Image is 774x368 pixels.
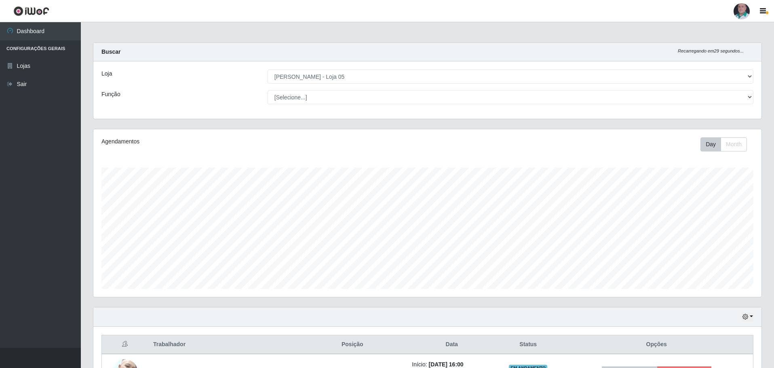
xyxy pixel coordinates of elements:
[700,137,747,151] div: First group
[297,335,407,354] th: Posição
[407,335,496,354] th: Data
[496,335,560,354] th: Status
[148,335,297,354] th: Trabalhador
[101,137,366,146] div: Agendamentos
[101,69,112,78] label: Loja
[13,6,49,16] img: CoreUI Logo
[101,48,120,55] strong: Buscar
[721,137,747,151] button: Month
[560,335,753,354] th: Opções
[700,137,753,151] div: Toolbar with button groups
[700,137,721,151] button: Day
[429,361,464,368] time: [DATE] 16:00
[101,90,120,99] label: Função
[678,48,744,53] i: Recarregando em 29 segundos...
